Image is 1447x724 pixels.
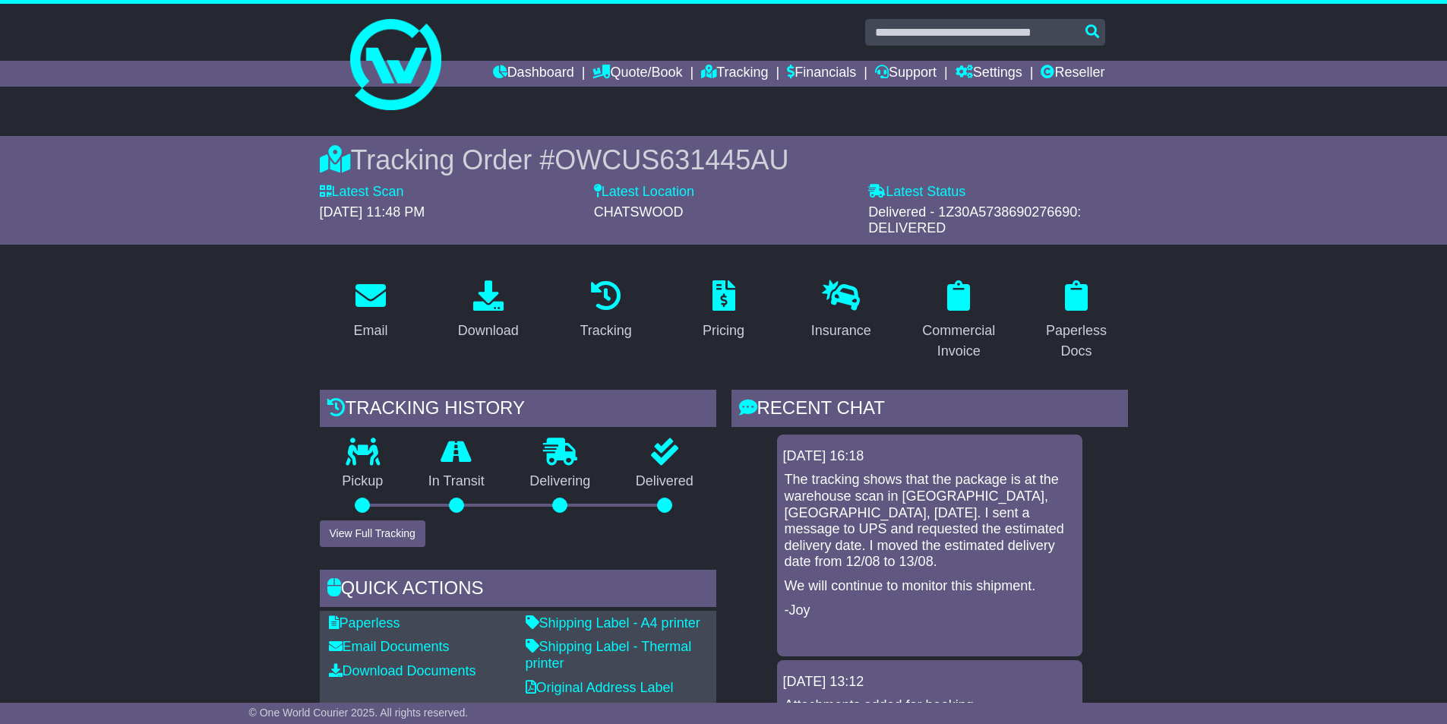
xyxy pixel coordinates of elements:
[507,473,614,490] p: Delivering
[329,663,476,678] a: Download Documents
[785,602,1075,619] p: -Joy
[343,275,397,346] a: Email
[554,144,788,175] span: OWCUS631445AU
[787,61,856,87] a: Financials
[785,472,1075,571] p: The tracking shows that the package is at the warehouse scan in [GEOGRAPHIC_DATA], [GEOGRAPHIC_DA...
[249,707,469,719] span: © One World Courier 2025. All rights reserved.
[526,615,700,631] a: Shipping Label - A4 printer
[868,184,965,201] label: Latest Status
[731,390,1128,431] div: RECENT CHAT
[570,275,641,346] a: Tracking
[329,615,400,631] a: Paperless
[908,275,1010,367] a: Commercial Invoice
[458,321,519,341] div: Download
[526,639,692,671] a: Shipping Label - Thermal printer
[526,680,674,695] a: Original Address Label
[703,321,744,341] div: Pricing
[329,639,450,654] a: Email Documents
[448,275,529,346] a: Download
[594,204,684,220] span: CHATSWOOD
[783,448,1076,465] div: [DATE] 16:18
[1035,321,1118,362] div: Paperless Docs
[580,321,631,341] div: Tracking
[811,321,871,341] div: Insurance
[406,473,507,490] p: In Transit
[1025,275,1128,367] a: Paperless Docs
[320,520,425,547] button: View Full Tracking
[875,61,937,87] a: Support
[320,473,406,490] p: Pickup
[353,321,387,341] div: Email
[594,184,694,201] label: Latest Location
[320,204,425,220] span: [DATE] 11:48 PM
[783,674,1076,691] div: [DATE] 13:12
[493,61,574,87] a: Dashboard
[1041,61,1104,87] a: Reseller
[785,578,1075,595] p: We will continue to monitor this shipment.
[592,61,682,87] a: Quote/Book
[801,275,881,346] a: Insurance
[956,61,1022,87] a: Settings
[693,275,754,346] a: Pricing
[320,184,404,201] label: Latest Scan
[320,144,1128,176] div: Tracking Order #
[918,321,1000,362] div: Commercial Invoice
[613,473,716,490] p: Delivered
[868,204,1081,236] span: Delivered - 1Z30A5738690276690: DELIVERED
[701,61,768,87] a: Tracking
[320,570,716,611] div: Quick Actions
[320,390,716,431] div: Tracking history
